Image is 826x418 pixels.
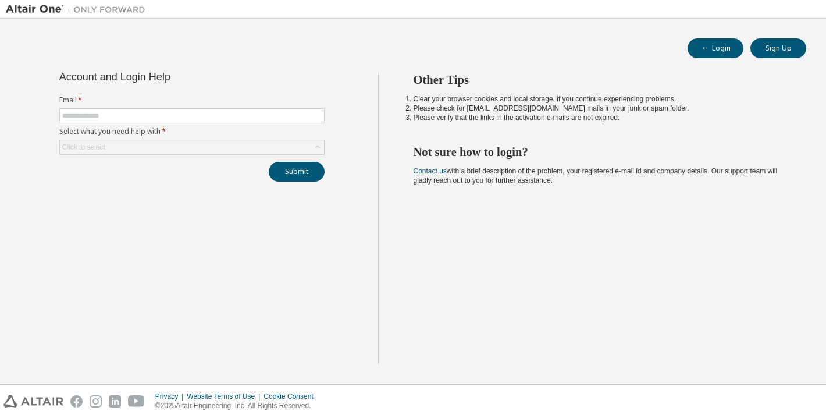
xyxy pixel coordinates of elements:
label: Email [59,95,325,105]
h2: Not sure how to login? [414,144,786,160]
img: linkedin.svg [109,395,121,408]
li: Please check for [EMAIL_ADDRESS][DOMAIN_NAME] mails in your junk or spam folder. [414,104,786,113]
img: instagram.svg [90,395,102,408]
img: Altair One [6,3,151,15]
div: Click to select [62,143,105,152]
button: Login [688,38,743,58]
img: facebook.svg [70,395,83,408]
li: Please verify that the links in the activation e-mails are not expired. [414,113,786,122]
button: Sign Up [750,38,806,58]
span: with a brief description of the problem, your registered e-mail id and company details. Our suppo... [414,167,778,185]
p: © 2025 Altair Engineering, Inc. All Rights Reserved. [155,401,321,411]
img: youtube.svg [128,395,145,408]
img: altair_logo.svg [3,395,63,408]
div: Click to select [60,140,324,154]
div: Website Terms of Use [187,392,264,401]
li: Clear your browser cookies and local storage, if you continue experiencing problems. [414,94,786,104]
label: Select what you need help with [59,127,325,136]
div: Privacy [155,392,187,401]
div: Cookie Consent [264,392,320,401]
button: Submit [269,162,325,182]
h2: Other Tips [414,72,786,87]
div: Account and Login Help [59,72,272,82]
a: Contact us [414,167,447,175]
